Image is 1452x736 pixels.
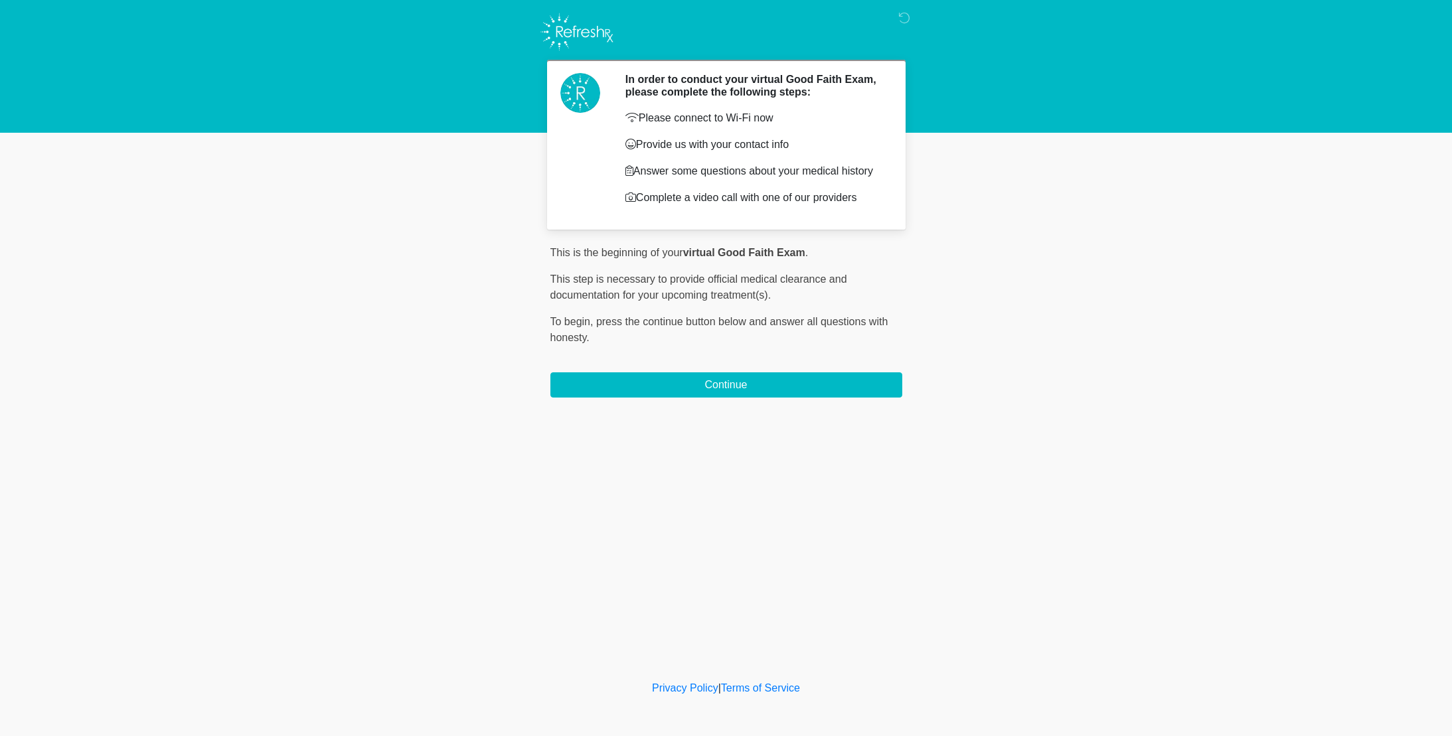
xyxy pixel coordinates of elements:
span: This step is necessary to provide official medical clearance and documentation for your upcoming ... [550,273,847,301]
strong: virtual Good Faith Exam [683,247,805,258]
span: To begin, [550,316,596,327]
img: Refresh RX Logo [537,10,617,54]
h2: In order to conduct your virtual Good Faith Exam, please complete the following steps: [625,73,882,98]
img: Agent Avatar [560,73,600,113]
p: Complete a video call with one of our providers [625,190,882,206]
p: Please connect to Wi-Fi now [625,110,882,126]
button: Continue [550,372,902,398]
span: press the continue button below and answer all questions with honesty. [550,316,888,343]
span: This is the beginning of your [550,247,683,258]
a: | [718,682,721,694]
a: Privacy Policy [652,682,718,694]
p: Provide us with your contact info [625,137,882,153]
span: . [805,247,808,258]
a: Terms of Service [721,682,800,694]
p: Answer some questions about your medical history [625,163,882,179]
